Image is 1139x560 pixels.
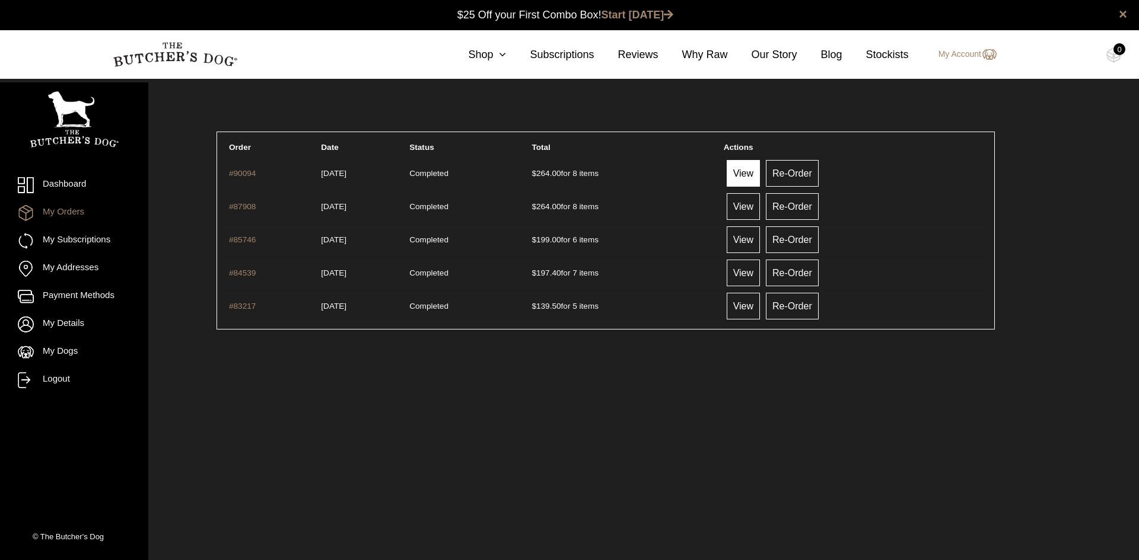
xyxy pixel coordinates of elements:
[405,223,526,255] td: Completed
[229,268,256,277] a: #84539
[18,177,131,193] a: Dashboard
[321,143,338,152] span: Date
[18,316,131,332] a: My Details
[532,302,561,311] span: 139.50
[532,169,536,178] span: $
[30,91,119,148] img: TBD_Portrait_Logo_White.png
[727,193,760,220] a: View
[602,9,674,21] a: Start [DATE]
[927,47,997,62] a: My Account
[229,202,256,211] a: #87908
[594,47,658,63] a: Reviews
[728,47,797,63] a: Our Story
[405,190,526,222] td: Completed
[18,372,131,388] a: Logout
[321,202,346,211] time: [DATE]
[532,302,536,311] span: $
[766,160,819,187] a: Re-Order
[658,47,728,63] a: Why Raw
[321,268,346,277] time: [DATE]
[532,235,536,244] span: $
[229,302,256,311] a: #83217
[532,235,561,244] span: 199.00
[727,226,760,253] a: View
[1119,7,1127,21] a: close
[766,193,819,220] a: Re-Order
[1106,47,1121,63] img: TBD_Cart-Empty.png
[527,290,717,322] td: for 5 items
[506,47,594,63] a: Subscriptions
[409,143,434,152] span: Status
[766,293,819,319] a: Re-Order
[842,47,909,63] a: Stockists
[727,293,760,319] a: View
[18,205,131,221] a: My Orders
[527,190,717,222] td: for 8 items
[727,260,760,286] a: View
[797,47,842,63] a: Blog
[527,223,717,255] td: for 6 items
[18,261,131,277] a: My Addresses
[444,47,506,63] a: Shop
[727,160,760,187] a: View
[532,268,536,277] span: $
[18,289,131,305] a: Payment Methods
[229,143,251,152] span: Order
[532,202,536,211] span: $
[532,268,561,277] span: 197.40
[766,260,819,286] a: Re-Order
[405,290,526,322] td: Completed
[321,235,346,244] time: [DATE]
[405,257,526,289] td: Completed
[18,233,131,249] a: My Subscriptions
[321,169,346,178] time: [DATE]
[229,169,256,178] a: #90094
[18,344,131,360] a: My Dogs
[321,302,346,311] time: [DATE]
[532,202,561,211] span: 264.00
[532,169,561,178] span: 264.00
[229,235,256,244] a: #85746
[527,257,717,289] td: for 7 items
[405,157,526,189] td: Completed
[532,143,550,152] span: Total
[527,157,717,189] td: for 8 items
[766,226,819,253] a: Re-Order
[724,143,753,152] span: Actions
[1113,43,1125,55] div: 0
